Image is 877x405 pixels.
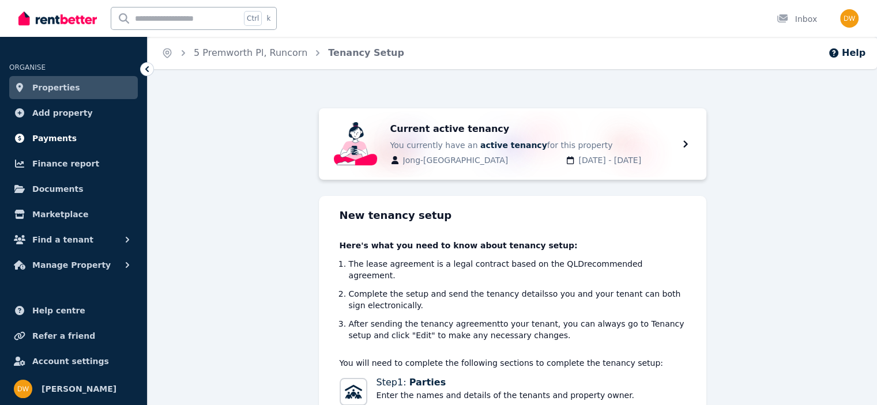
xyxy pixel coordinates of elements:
[9,203,138,226] a: Marketplace
[32,182,84,196] span: Documents
[377,389,634,401] span: Enter the names and details of the tenants and property owner.
[409,377,446,388] span: Parties
[14,380,32,398] img: Dave Wu
[32,81,80,94] span: Properties
[9,177,138,200] a: Documents
[578,154,678,166] span: [DATE] - [DATE]
[349,288,686,311] li: Complete the setup and send the tenancy details so you and your tenant can both sign electronical...
[340,357,686,369] p: You will need to complete the following sections to complete the tenancy setup:
[32,106,93,120] span: Add property
[390,139,672,151] span: You currently have an for this property
[194,47,307,58] a: 5 Premworth Pl, Runcorn
[377,376,634,389] span: Step 1 :
[340,207,686,224] h2: New tenancy setup
[403,154,559,166] span: Jong-[GEOGRAPHIC_DATA]
[42,382,116,396] span: [PERSON_NAME]
[244,11,262,26] span: Ctrl
[328,46,404,60] span: Tenancy Setup
[9,76,138,99] a: Properties
[9,324,138,347] a: Refer a friend
[18,10,97,27] img: RentBetter
[777,13,817,25] div: Inbox
[148,37,418,69] nav: Breadcrumb
[340,240,686,251] p: Here's what you need to know about tenancy setup:
[480,141,547,150] b: active tenancy
[9,127,138,150] a: Payments
[32,157,99,171] span: Finance report
[349,258,686,281] li: The lease agreement is a legal contract based on the QLD recommended agreement.
[32,258,111,272] span: Manage Property
[840,9,859,28] img: Dave Wu
[9,228,138,251] button: Find a tenant
[32,207,88,221] span: Marketplace
[828,46,865,60] button: Help
[32,354,109,368] span: Account settings
[266,14,270,23] span: k
[390,122,672,136] span: Current active tenancy
[32,329,95,343] span: Refer a friend
[9,152,138,175] a: Finance report
[9,101,138,124] a: Add property
[32,131,77,145] span: Payments
[9,350,138,373] a: Account settings
[32,233,93,247] span: Find a tenant
[9,299,138,322] a: Help centre
[9,63,46,71] span: ORGANISE
[32,304,85,317] span: Help centre
[349,318,686,341] li: After sending the tenancy agreement to your tenant, you can always go to Tenancy setup and click ...
[9,253,138,277] button: Manage Property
